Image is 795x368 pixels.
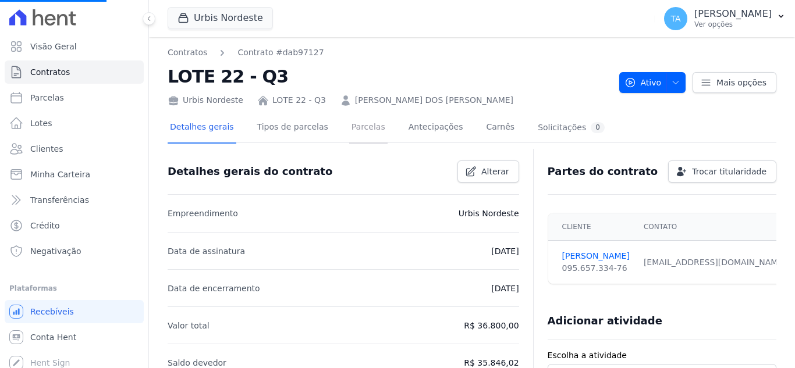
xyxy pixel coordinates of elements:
a: Antecipações [406,113,466,144]
span: Lotes [30,117,52,129]
a: Detalhes gerais [168,113,236,144]
a: [PERSON_NAME] DOS [PERSON_NAME] [355,94,513,106]
a: Conta Hent [5,326,144,349]
a: Carnês [484,113,517,144]
a: Tipos de parcelas [255,113,331,144]
a: Mais opções [693,72,776,93]
span: Ativo [624,72,662,93]
span: Trocar titularidade [692,166,766,177]
span: Clientes [30,143,63,155]
div: Plataformas [9,281,139,295]
p: Ver opções [694,20,772,29]
a: Solicitações0 [535,113,607,144]
a: Crédito [5,214,144,237]
p: Data de assinatura [168,244,245,258]
p: Urbis Nordeste [459,206,519,220]
a: [PERSON_NAME] [562,250,630,262]
a: Alterar [457,160,519,183]
a: Contratos [168,47,207,59]
a: Clientes [5,137,144,160]
p: Valor total [168,319,210,333]
span: Contratos [30,66,70,78]
span: Parcelas [30,92,64,103]
a: Contratos [5,60,144,84]
div: Urbis Nordeste [168,94,243,106]
span: Visão Geral [30,41,77,52]
a: Trocar titularidade [668,160,776,183]
p: R$ 36.800,00 [464,319,519,333]
a: Parcelas [5,86,144,109]
span: Transferências [30,194,89,206]
h3: Detalhes gerais do contrato [168,165,332,178]
div: 095.657.334-76 [562,262,630,274]
h2: LOTE 22 - Q3 [168,63,610,90]
div: 0 [591,122,605,133]
p: Empreendimento [168,206,238,220]
span: TA [671,15,681,23]
a: Recebíveis [5,300,144,323]
th: Cliente [548,213,637,241]
a: Negativação [5,240,144,263]
span: Mais opções [716,77,766,88]
button: Urbis Nordeste [168,7,273,29]
h3: Partes do contrato [548,165,658,178]
div: Solicitações [538,122,605,133]
nav: Breadcrumb [168,47,324,59]
p: Data de encerramento [168,281,260,295]
span: Recebíveis [30,306,74,317]
h3: Adicionar atividade [548,314,662,328]
a: Parcelas [349,113,388,144]
span: Negativação [30,245,81,257]
p: [PERSON_NAME] [694,8,772,20]
button: Ativo [619,72,686,93]
p: [DATE] [491,281,519,295]
span: Minha Carteira [30,169,90,180]
nav: Breadcrumb [168,47,610,59]
button: TA [PERSON_NAME] Ver opções [655,2,795,35]
a: Visão Geral [5,35,144,58]
span: Alterar [481,166,509,177]
span: Crédito [30,220,60,231]
a: LOTE 22 - Q3 [272,94,326,106]
span: Conta Hent [30,331,76,343]
label: Escolha a atividade [548,349,776,362]
p: [DATE] [491,244,519,258]
a: Minha Carteira [5,163,144,186]
a: Contrato #dab97127 [237,47,324,59]
a: Lotes [5,112,144,135]
a: Transferências [5,188,144,212]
